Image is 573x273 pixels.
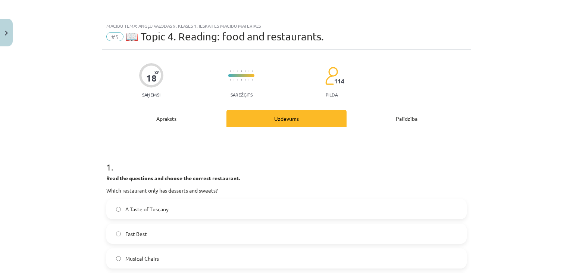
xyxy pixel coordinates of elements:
[252,70,253,72] img: icon-short-line-57e1e144782c952c97e751825c79c345078a6d821885a25fce030b3d8c18986b.svg
[125,255,159,263] span: Musical Chairs
[125,30,324,43] span: 📖 Topic 4. Reading: food and restaurants.
[116,256,121,261] input: Musical Chairs
[231,92,253,97] p: Sarežģīts
[116,231,121,236] input: Fast Best
[146,73,157,83] div: 18
[106,110,226,127] div: Apraksts
[230,70,231,72] img: icon-short-line-57e1e144782c952c97e751825c79c345078a6d821885a25fce030b3d8c18986b.svg
[106,187,467,194] p: Which restaurant only has desserts and sweets?
[347,110,467,127] div: Palīdzība
[334,78,344,85] span: 114
[226,110,347,127] div: Uzdevums
[125,230,147,238] span: Fast Best
[106,32,123,41] span: #5
[252,79,253,81] img: icon-short-line-57e1e144782c952c97e751825c79c345078a6d821885a25fce030b3d8c18986b.svg
[106,175,240,181] strong: Read the questions and choose the correct restaurant.
[5,31,8,36] img: icon-close-lesson-0947bae3869378f0d4975bcd49f059093ad1ed9edebbc8119c70593378902aed.svg
[139,92,163,97] p: Saņemsi
[241,70,242,72] img: icon-short-line-57e1e144782c952c97e751825c79c345078a6d821885a25fce030b3d8c18986b.svg
[245,70,245,72] img: icon-short-line-57e1e144782c952c97e751825c79c345078a6d821885a25fce030b3d8c18986b.svg
[245,79,245,81] img: icon-short-line-57e1e144782c952c97e751825c79c345078a6d821885a25fce030b3d8c18986b.svg
[125,205,169,213] span: A Taste of Tuscany
[237,79,238,81] img: icon-short-line-57e1e144782c952c97e751825c79c345078a6d821885a25fce030b3d8c18986b.svg
[326,92,338,97] p: pilda
[237,70,238,72] img: icon-short-line-57e1e144782c952c97e751825c79c345078a6d821885a25fce030b3d8c18986b.svg
[325,67,338,85] img: students-c634bb4e5e11cddfef0936a35e636f08e4e9abd3cc4e673bd6f9a4125e45ecb1.svg
[106,23,467,28] div: Mācību tēma: Angļu valodas 9. klases 1. ieskaites mācību materiāls
[241,79,242,81] img: icon-short-line-57e1e144782c952c97e751825c79c345078a6d821885a25fce030b3d8c18986b.svg
[154,70,159,74] span: XP
[116,207,121,212] input: A Taste of Tuscany
[106,149,467,172] h1: 1 .
[230,79,231,81] img: icon-short-line-57e1e144782c952c97e751825c79c345078a6d821885a25fce030b3d8c18986b.svg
